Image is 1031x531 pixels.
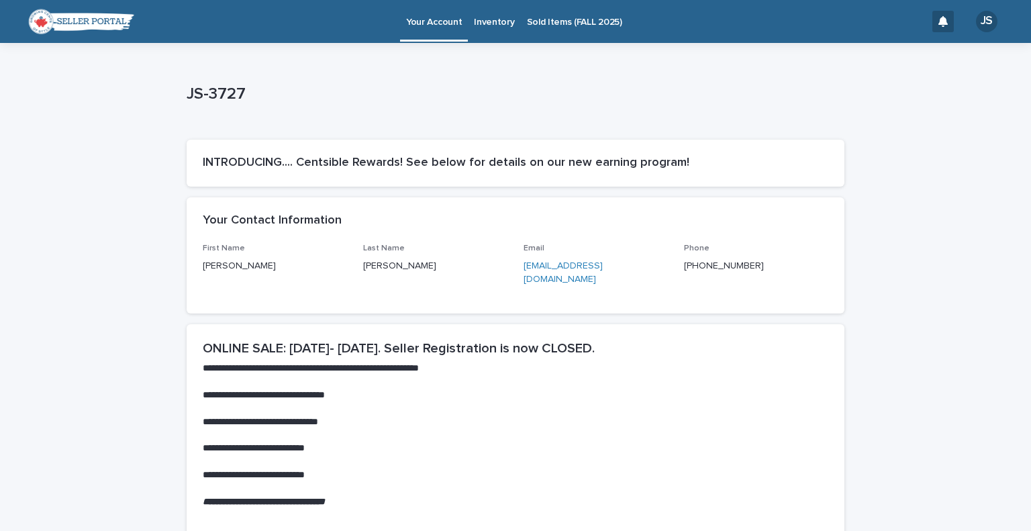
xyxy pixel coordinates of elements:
span: First Name [203,244,245,252]
div: JS [976,11,997,32]
a: [EMAIL_ADDRESS][DOMAIN_NAME] [524,261,603,285]
h2: Your Contact Information [203,213,342,228]
p: [PERSON_NAME] [363,259,507,273]
span: Last Name [363,244,405,252]
h2: INTRODUCING.... Centsible Rewards! See below for details on our new earning program! [203,156,828,171]
span: Email [524,244,544,252]
a: [PHONE_NUMBER] [684,261,764,271]
p: JS-3727 [187,85,839,104]
h2: ONLINE SALE: [DATE]- [DATE]. Seller Registration is now CLOSED. [203,340,828,356]
span: Phone [684,244,709,252]
p: [PERSON_NAME] [203,259,347,273]
img: Wxgr8e0QTxOLugcwBcqd [27,8,134,35]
